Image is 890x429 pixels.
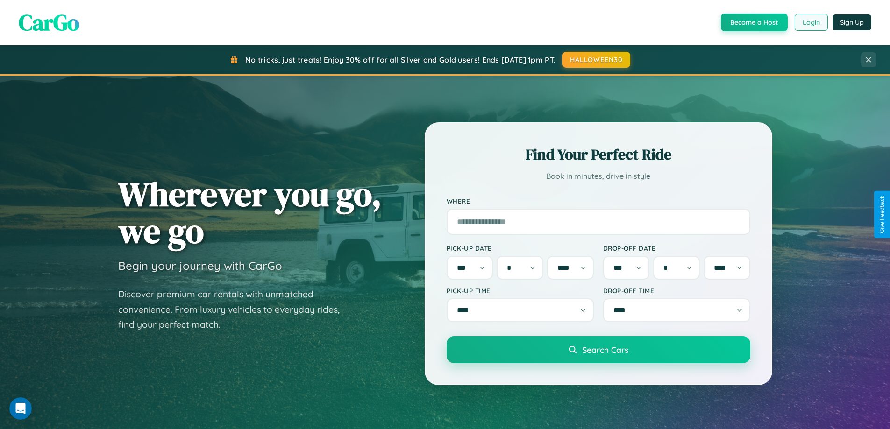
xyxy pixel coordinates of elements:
[562,52,630,68] button: HALLOWEEN30
[9,397,32,420] iframe: Intercom live chat
[19,7,79,38] span: CarGo
[447,197,750,205] label: Where
[582,345,628,355] span: Search Cars
[447,144,750,165] h2: Find Your Perfect Ride
[447,244,594,252] label: Pick-up Date
[603,287,750,295] label: Drop-off Time
[603,244,750,252] label: Drop-off Date
[118,287,352,332] p: Discover premium car rentals with unmatched convenience. From luxury vehicles to everyday rides, ...
[118,176,382,249] h1: Wherever you go, we go
[833,14,871,30] button: Sign Up
[879,196,885,233] div: Give Feedback
[721,14,788,31] button: Become a Host
[447,287,594,295] label: Pick-up Time
[795,14,828,31] button: Login
[447,336,750,363] button: Search Cars
[118,259,282,273] h3: Begin your journey with CarGo
[245,55,555,64] span: No tricks, just treats! Enjoy 30% off for all Silver and Gold users! Ends [DATE] 1pm PT.
[447,169,750,183] p: Book in minutes, drive in style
